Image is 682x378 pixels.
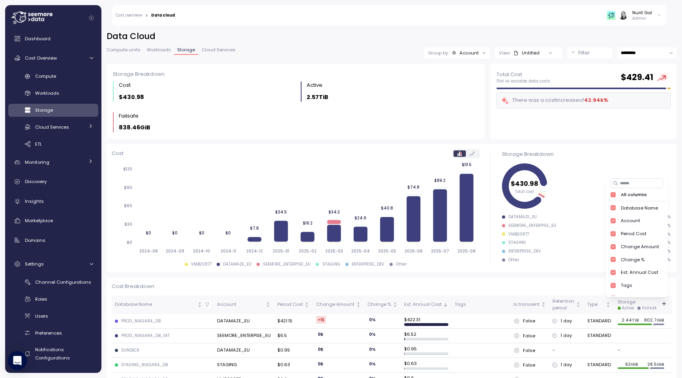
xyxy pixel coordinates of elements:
div: DATAMAZE_EU [508,214,537,220]
div: Storage Breakdown [113,70,479,78]
div: Nurit Gal [632,9,652,16]
span: Cost Overview [25,55,57,61]
a: Settings [8,256,98,272]
div: SUNDECK [121,348,139,353]
p: Admin [632,16,652,21]
a: Cost overview [116,13,142,17]
span: Channel Configurations [35,279,91,285]
a: Notifications Configurations [8,343,98,364]
span: Storage [35,107,53,113]
td: STANDARD [584,358,614,372]
div: STAGING [322,262,340,267]
div: 42.94k % [584,96,608,104]
div: Est. Annual Cost [621,269,659,276]
div: All columns [621,191,647,198]
td: SEEMORE_ENTERPISE_EU [214,329,274,343]
div: Failsafe [119,112,139,120]
span: Workloads [35,90,59,96]
div: Change Amount [316,301,354,308]
div: Is transient [621,295,647,301]
div: 1 day [553,361,581,369]
a: Roles [8,292,98,305]
div: Change % [621,256,645,263]
div: Storage Breakdown [502,150,671,158]
div: +1 $ [316,316,326,324]
span: Compute units [107,48,141,52]
span: Marketplace [25,217,53,224]
tspan: 2025-08 [457,249,476,254]
tspan: 2024-09 [166,249,184,254]
div: ENTERPRISE_DEV [352,262,384,267]
span: Cloud Services [202,48,236,52]
div: DATAMAZE_EU [223,262,251,267]
div: 0 % [367,360,377,368]
div: SEEMORE_ENTERPISE_EU [508,223,556,228]
div: 0 $ [316,331,325,338]
span: Storage [177,48,195,52]
td: STANDARD [584,329,614,343]
div: 0 $ [316,360,325,368]
span: Domains [25,237,45,243]
tspan: 2025-06 [405,249,423,254]
a: Workloads [8,87,98,100]
span: Preferences [35,330,62,336]
div: VMB20877 [191,262,212,267]
div: Change Amount [621,243,660,250]
td: $421.15 [274,314,313,329]
div: Type [587,301,604,308]
tspan: 2025-07 [431,249,449,254]
td: DATAMAZE_EU [214,343,274,358]
td: $ 6.52 [401,329,452,343]
td: - [615,343,668,358]
a: ETL [8,137,98,150]
span: Notifications Configurations [35,346,70,361]
p: False [523,333,535,339]
div: Account [621,218,641,224]
td: $6.5 [274,329,313,343]
td: $ 422.31 [401,314,452,329]
p: 2.57TiB [307,93,328,102]
div: STAGING [508,240,526,245]
a: Insights [8,193,98,209]
tspan: $90 [124,185,132,190]
div: Data cloud [151,13,175,17]
div: Active [307,81,322,89]
div: Tags [455,301,507,308]
p: Cost Breakdown [112,283,672,290]
div: SEEMORE_ENTERPISE_EU [263,262,311,267]
span: Roles [35,296,47,302]
button: Collapse navigation [86,15,96,21]
td: $0.95 [274,343,313,358]
span: Dashboard [25,36,51,42]
a: Monitoring [8,154,98,170]
div: 0 $ [316,346,325,353]
div: Not sorted [265,302,271,307]
td: STAGING [214,358,274,372]
a: Marketplace [8,213,98,228]
h2: $ 429.41 [621,72,653,83]
p: 802.7GiB [644,317,664,323]
div: There was a cost increase of [501,96,608,105]
td: $ 0.63 [401,358,452,372]
div: 0 % [367,346,377,353]
div: Not sorted [605,302,611,307]
div: Other [508,257,519,263]
tspan: $7.8 [250,226,259,231]
span: Settings [25,261,44,267]
tspan: 2024-10 [193,249,210,254]
p: 838.46GiB [119,123,150,132]
p: Filter [578,49,590,57]
tspan: $430.98 [511,179,538,188]
tspan: $0 [172,230,178,236]
tspan: $24.9 [354,215,366,220]
span: ETL [35,141,42,147]
th: Est. Annual CostSorted descending [401,296,452,314]
a: Storage [8,104,98,117]
tspan: $0 [146,230,151,236]
th: Change AmountNot sorted [313,296,364,314]
div: Not sorted [541,302,546,307]
td: DATAMAZE_EU [214,314,274,329]
tspan: $34.3 [328,210,340,215]
th: Change %Not sorted [364,296,401,314]
div: Not sorted [356,302,361,307]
